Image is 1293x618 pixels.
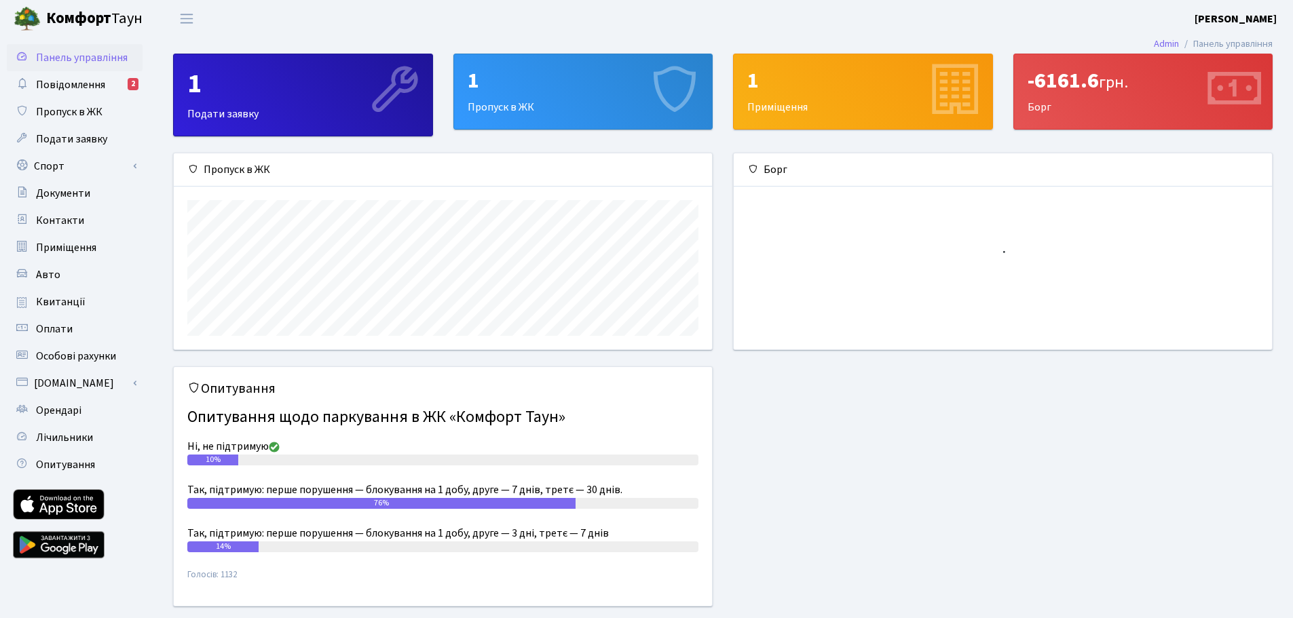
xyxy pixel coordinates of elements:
div: Борг [734,153,1272,187]
div: 76% [187,498,576,509]
span: Пропуск в ЖК [36,104,102,119]
span: Таун [46,7,143,31]
span: Орендарі [36,403,81,418]
span: Контакти [36,213,84,228]
b: [PERSON_NAME] [1195,12,1277,26]
div: Приміщення [734,54,992,129]
nav: breadcrumb [1133,30,1293,58]
h4: Опитування щодо паркування в ЖК «Комфорт Таун» [187,402,698,433]
a: Спорт [7,153,143,180]
a: Контакти [7,207,143,234]
span: Подати заявку [36,132,107,147]
a: Лічильники [7,424,143,451]
div: -6161.6 [1028,68,1259,94]
a: Пропуск в ЖК [7,98,143,125]
b: Комфорт [46,7,111,29]
a: Квитанції [7,288,143,315]
span: грн. [1099,71,1128,94]
div: Подати заявку [174,54,432,136]
a: Оплати [7,315,143,343]
span: Лічильники [36,430,93,445]
div: Пропуск в ЖК [174,153,712,187]
div: Так, підтримую: перше порушення — блокування на 1 добу, друге — 7 днів, третє — 30 днів. [187,482,698,498]
button: Переключити навігацію [170,7,204,30]
a: 1Подати заявку [173,54,433,136]
span: Квитанції [36,294,86,309]
a: Опитування [7,451,143,478]
div: 1 [468,68,699,94]
a: Admin [1154,37,1179,51]
a: 1Пропуск в ЖК [453,54,713,130]
div: Борг [1014,54,1273,129]
div: 10% [187,455,238,465]
a: Приміщення [7,234,143,261]
a: 1Приміщення [733,54,993,130]
span: Оплати [36,322,73,336]
span: Опитування [36,457,95,472]
span: Авто [36,267,60,282]
h5: Опитування [187,381,698,397]
div: 1 [747,68,979,94]
span: Особові рахунки [36,349,116,364]
span: Приміщення [36,240,96,255]
a: Орендарі [7,397,143,424]
div: 14% [187,541,259,552]
a: Документи [7,180,143,207]
a: Подати заявку [7,125,143,153]
div: 1 [187,68,419,100]
div: Пропуск в ЖК [454,54,713,129]
a: Повідомлення2 [7,71,143,98]
img: logo.png [14,5,41,33]
small: Голосів: 1132 [187,568,698,592]
li: Панель управління [1179,37,1273,52]
span: Панель управління [36,50,128,65]
span: Повідомлення [36,77,105,92]
a: [PERSON_NAME] [1195,11,1277,27]
span: Документи [36,186,90,201]
a: [DOMAIN_NAME] [7,370,143,397]
a: Панель управління [7,44,143,71]
div: Ні, не підтримую [187,438,698,455]
div: 2 [128,78,138,90]
a: Особові рахунки [7,343,143,370]
a: Авто [7,261,143,288]
div: Так, підтримую: перше порушення — блокування на 1 добу, друге — 3 дні, третє — 7 днів [187,525,698,541]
